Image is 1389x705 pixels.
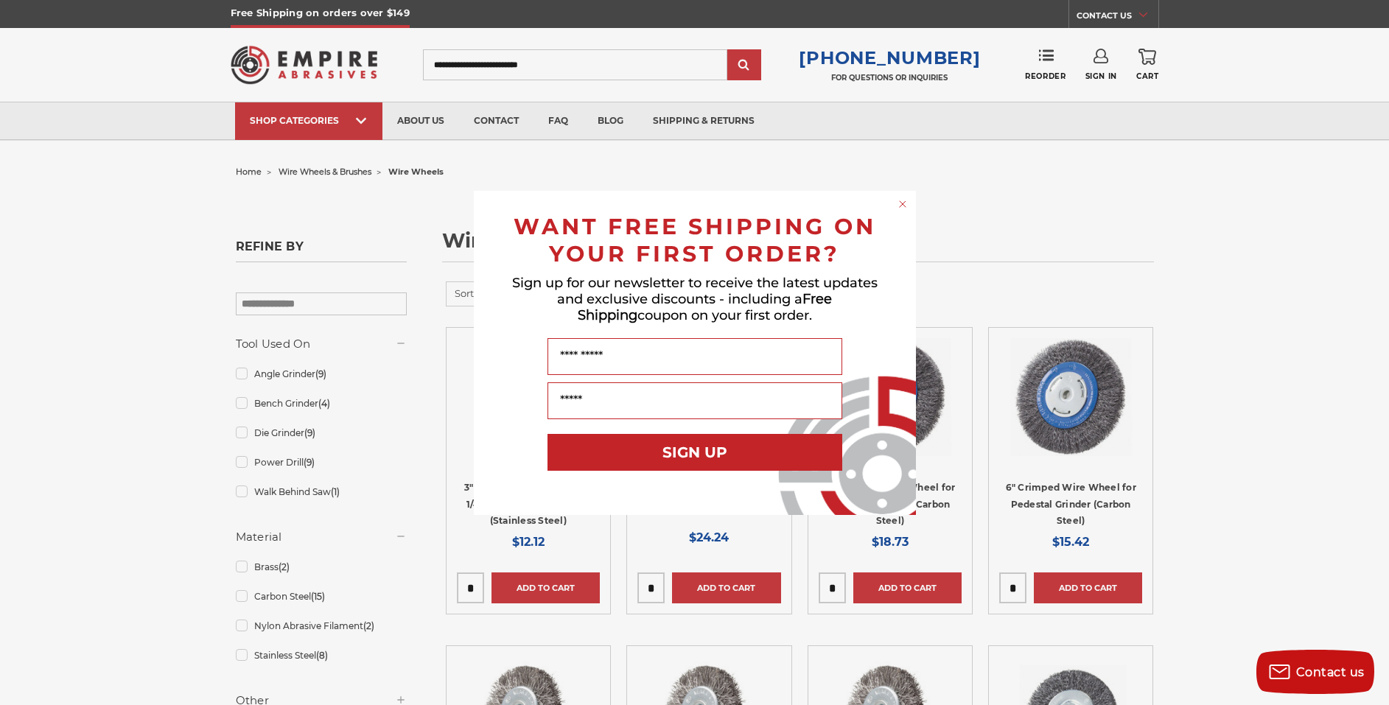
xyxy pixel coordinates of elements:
span: Contact us [1296,665,1365,679]
button: Close dialog [895,197,910,211]
span: Free Shipping [578,291,833,323]
button: Contact us [1256,650,1374,694]
span: Sign up for our newsletter to receive the latest updates and exclusive discounts - including a co... [512,275,878,323]
button: SIGN UP [547,434,842,471]
span: WANT FREE SHIPPING ON YOUR FIRST ORDER? [514,213,876,267]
